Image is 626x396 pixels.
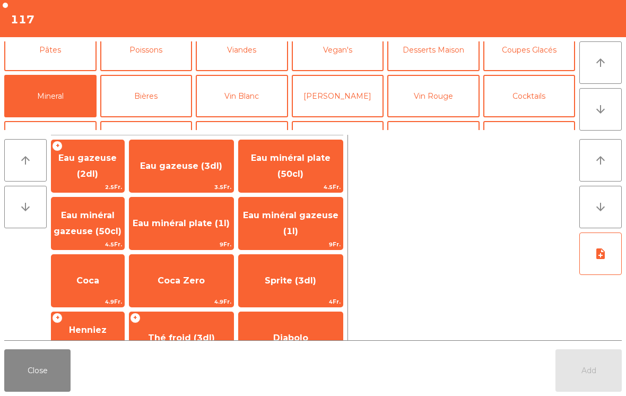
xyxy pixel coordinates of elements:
button: Bières [100,75,193,117]
button: Vegan's [292,29,384,71]
button: Mineral [4,75,97,117]
h4: 117 [11,12,34,28]
span: 4.5Fr. [51,239,124,249]
i: arrow_downward [19,201,32,213]
span: 4.9Fr. [51,297,124,307]
i: arrow_upward [19,154,32,167]
span: Coca [76,276,99,286]
button: Huîtres [292,121,384,163]
span: Eau minéral gazeuse (1l) [243,210,338,236]
button: arrow_downward [4,186,47,228]
span: Diabolo [273,333,308,343]
span: Coca Zero [158,276,205,286]
button: Pâtes [4,29,97,71]
button: arrow_upward [579,139,622,182]
span: + [52,313,63,323]
button: Coupes Glacés [483,29,576,71]
span: + [130,313,141,323]
span: Eau gazeuse (2dl) [58,153,117,179]
button: [PERSON_NAME] [292,75,384,117]
span: 2.5Fr. [51,182,124,192]
button: Cadeaux [387,121,480,163]
button: arrow_downward [579,88,622,131]
button: Cocktails [483,75,576,117]
button: Digestifs [100,121,193,163]
button: arrow_upward [579,41,622,84]
span: 4.5Fr. [239,182,343,192]
i: arrow_upward [594,154,607,167]
button: Viandes [196,29,288,71]
i: arrow_downward [594,201,607,213]
button: Desserts Maison [387,29,480,71]
button: Vin Blanc [196,75,288,117]
button: Vin Rouge [387,75,480,117]
button: Apéritifs [4,121,97,163]
i: note_add [594,247,607,260]
span: Eau minéral plate (1l) [133,218,230,228]
span: Eau minéral plate (50cl) [251,153,331,179]
span: 9Fr. [129,239,233,249]
span: 3.5Fr. [129,182,233,192]
span: 9Fr. [239,239,343,249]
button: gobelet emporter [483,121,576,163]
button: Poissons [100,29,193,71]
button: Close [4,349,71,392]
span: 4Fr. [239,297,343,307]
button: Menu évènement [196,121,288,163]
i: arrow_upward [594,56,607,69]
button: note_add [579,233,622,275]
i: arrow_downward [594,103,607,116]
button: arrow_downward [579,186,622,228]
span: Sprite (3dl) [265,276,316,286]
span: Eau gazeuse (3dl) [140,161,222,171]
span: Eau minéral gazeuse (50cl) [54,210,121,236]
span: + [52,141,63,151]
button: arrow_upward [4,139,47,182]
span: 4.9Fr. [129,297,233,307]
span: Henniez gommée (3dl) [55,325,120,351]
span: Thé froid (3dl) [148,333,215,343]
